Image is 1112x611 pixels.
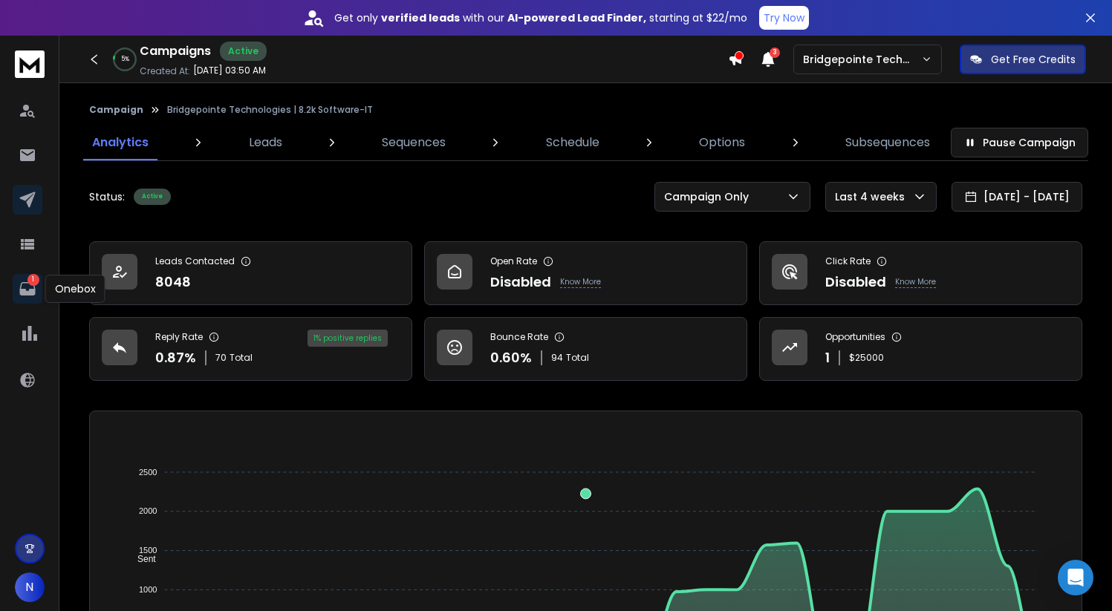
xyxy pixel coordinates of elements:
a: Schedule [537,125,608,160]
a: Click RateDisabledKnow More [759,241,1082,305]
a: Opportunities1$25000 [759,317,1082,381]
p: Bridgepointe Technologies [803,52,921,67]
button: Pause Campaign [951,128,1088,157]
p: Opportunities [825,331,885,343]
p: Open Rate [490,255,537,267]
p: Leads [249,134,282,151]
a: Leads [240,125,291,160]
div: Active [220,42,267,61]
p: Campaign Only [664,189,755,204]
p: Know More [895,276,936,288]
p: Last 4 weeks [835,189,911,204]
a: Leads Contacted8048 [89,241,412,305]
p: Subsequences [845,134,930,151]
p: Options [699,134,745,151]
span: 70 [215,352,227,364]
p: Status: [89,189,125,204]
strong: verified leads [381,10,460,25]
p: Bridgepointe Technologies | 8.2k Software-IT [167,104,373,116]
span: 94 [551,352,563,364]
a: 1 [13,274,42,304]
button: Campaign [89,104,143,116]
tspan: 2500 [139,468,157,477]
a: Sequences [373,125,455,160]
p: Click Rate [825,255,871,267]
p: [DATE] 03:50 AM [193,65,266,76]
tspan: 2000 [139,507,157,516]
p: Disabled [490,272,551,293]
div: 1 % positive replies [308,330,388,347]
p: 0.60 % [490,347,532,368]
span: Total [566,352,589,364]
button: N [15,572,45,602]
p: Schedule [546,134,599,151]
a: Open RateDisabledKnow More [424,241,747,305]
p: 1 [27,274,39,286]
strong: AI-powered Lead Finder, [507,10,646,25]
p: Analytics [92,134,149,151]
img: logo [15,50,45,78]
button: Try Now [759,6,809,30]
button: [DATE] - [DATE] [952,182,1082,212]
div: Active [134,189,171,205]
p: Know More [560,276,601,288]
p: Get only with our starting at $22/mo [334,10,747,25]
p: Sequences [382,134,446,151]
p: 5 % [121,55,129,64]
tspan: 1500 [139,546,157,555]
div: Open Intercom Messenger [1058,560,1093,595]
a: Reply Rate0.87%70Total1% positive replies [89,317,412,381]
button: Get Free Credits [960,45,1086,74]
a: Analytics [83,125,157,160]
tspan: 1000 [139,585,157,594]
p: 0.87 % [155,347,196,368]
a: Bounce Rate0.60%94Total [424,317,747,381]
div: Onebox [45,275,105,303]
p: Get Free Credits [991,52,1076,67]
p: 8048 [155,272,191,293]
span: 3 [770,48,780,58]
p: Bounce Rate [490,331,548,343]
p: Disabled [825,272,886,293]
h1: Campaigns [140,42,211,60]
p: Leads Contacted [155,255,235,267]
a: Subsequences [836,125,939,160]
p: 1 [825,347,830,368]
p: Reply Rate [155,331,203,343]
a: Options [690,125,754,160]
p: $ 25000 [849,352,884,364]
span: Sent [126,554,156,564]
p: Created At: [140,65,190,77]
span: Total [230,352,253,364]
p: Try Now [764,10,804,25]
